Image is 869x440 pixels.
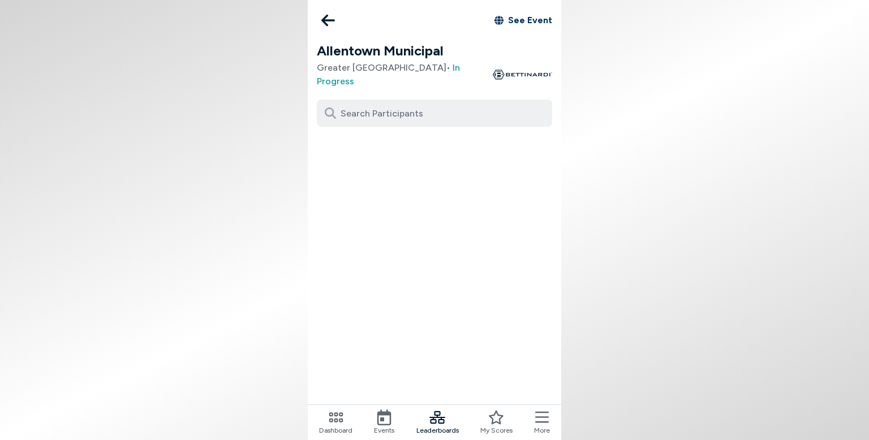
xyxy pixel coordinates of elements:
a: My Scores [480,409,513,435]
span: Events [374,425,394,435]
span: Leaderboards [416,425,459,435]
span: More [534,425,550,435]
a: Events [374,409,394,435]
h1: Allentown Municipal [317,41,552,61]
span: Greater [GEOGRAPHIC_DATA] • [317,61,493,88]
a: See Event [494,14,552,27]
a: Leaderboards [416,409,459,435]
button: More [534,409,550,435]
input: Search Participants [317,100,552,127]
span: Dashboard [319,425,352,435]
a: Dashboard [319,409,352,435]
span: My Scores [480,425,513,435]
